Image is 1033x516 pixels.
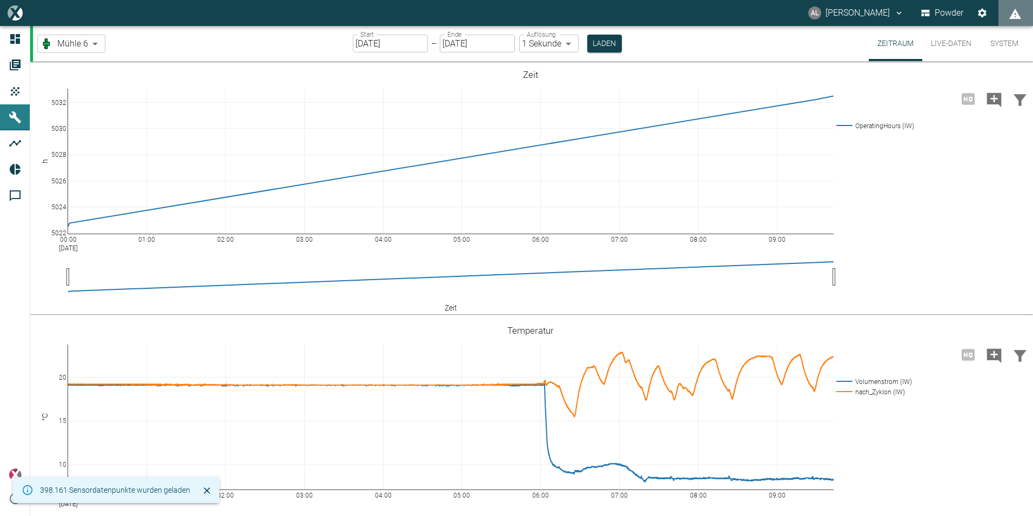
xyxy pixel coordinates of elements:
button: Zeitraum [869,26,922,61]
button: Laden [587,35,622,52]
button: andreas.lehmann@kansaihelios-cws.de [807,3,905,23]
a: Mühle 6 [40,37,88,50]
input: DD.MM.YYYY [440,35,515,52]
button: Kommentar hinzufügen [981,341,1007,369]
img: logo [8,5,22,20]
button: Daten filtern [1007,85,1033,113]
input: DD.MM.YYYY [353,35,428,52]
img: Xplore Logo [9,468,22,481]
button: Powder [919,3,966,23]
label: Auflösung [527,30,556,39]
label: Ende [447,30,461,39]
div: AL [808,6,821,19]
span: Mühle 6 [57,37,88,50]
span: Hohe Auflösung nur für Zeiträume von <3 Tagen verfügbar [955,349,981,359]
p: – [431,37,437,50]
div: 398.161 Sensordatenpunkte wurden geladen [40,480,190,500]
span: Hohe Auflösung nur für Zeiträume von <3 Tagen verfügbar [955,93,981,103]
button: Schließen [199,482,215,499]
button: Daten filtern [1007,341,1033,369]
button: Kommentar hinzufügen [981,85,1007,113]
div: 1 Sekunde [519,35,579,52]
button: Live-Daten [922,26,980,61]
button: System [980,26,1029,61]
label: Start [360,30,374,39]
button: Einstellungen [972,3,992,23]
